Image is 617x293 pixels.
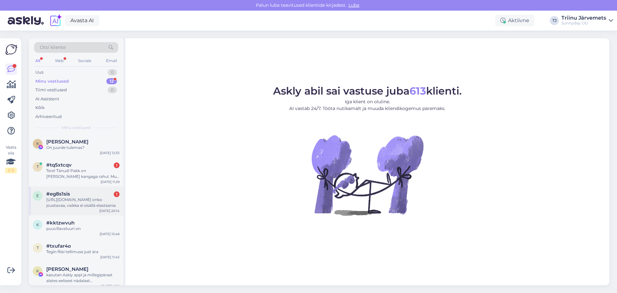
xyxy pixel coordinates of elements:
img: explore-ai [49,14,62,27]
span: Kadi Tammoja [46,139,88,145]
div: [DATE] 12:33 [100,151,120,155]
div: Email [105,57,118,65]
span: #txufar4o [46,243,71,249]
div: Triinu Järvemets [561,15,606,21]
b: 613 [409,85,426,97]
div: Tere! Tänud! Pakk on [PERSON_NAME] kangaga rahul. Mul on küsimus, kas mingit võimalust [PERSON_NA... [46,168,120,179]
div: [URL][DOMAIN_NAME] onko joustavaa, vaikka ei sisällä elastaania [46,197,120,208]
div: [DATE] 15:46 [100,232,120,236]
span: Minu vestlused [62,125,91,131]
span: #kktzwvuh [46,220,75,226]
div: Minu vestlused [35,78,69,85]
div: 12 [106,78,117,85]
div: Arhiveeritud [35,114,62,120]
div: puuvillaveluuri on [46,226,120,232]
span: Luba [346,2,361,8]
span: #eg8s1sis [46,191,70,197]
a: Triinu JärvemetsSunnyday OÜ [561,15,613,26]
span: e [36,193,39,198]
div: 0 [108,87,117,93]
div: [DATE] 11:29 [101,179,120,184]
p: Iga klient on oluline. AI vastab 24/7. Tööta nutikamalt ja muuda kliendikogemus paremaks. [273,98,462,112]
div: Uus [35,69,43,76]
span: Otsi kliente [40,44,66,51]
span: K [36,269,39,273]
div: Socials [77,57,93,65]
div: 1 / 3 [5,168,17,173]
img: No Chat active [309,117,425,233]
div: Kõik [35,105,45,111]
div: TJ [550,16,559,25]
span: Kadi Salu [46,266,88,272]
a: Avasta AI [65,15,99,26]
div: All [34,57,41,65]
div: kasutan Askly appi ja millegipärast alates eelisest nädalast [PERSON_NAME] pildid läbi [46,272,120,284]
span: t [37,164,39,169]
div: [DATE] 9:39 [101,284,120,288]
div: On juurde tulemas? [46,145,120,151]
div: [DATE] 11:45 [100,255,120,260]
div: Tiimi vestlused [35,87,67,93]
div: AI Assistent [35,96,59,102]
div: 0 [108,69,117,76]
span: k [36,222,39,227]
span: #tq5xtcqv [46,162,72,168]
div: 1 [114,162,120,168]
div: 1 [114,191,120,197]
div: Aktiivne [495,15,534,26]
span: Askly abil sai vastuse juba klienti. [273,85,462,97]
span: t [37,245,39,250]
span: K [36,141,39,146]
img: Askly Logo [5,43,17,56]
div: Tegin fliisi tellimuse just ära [46,249,120,255]
div: Web [54,57,65,65]
div: Vaata siia [5,144,17,173]
div: Sunnyday OÜ [561,21,606,26]
div: [DATE] 20:14 [99,208,120,213]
